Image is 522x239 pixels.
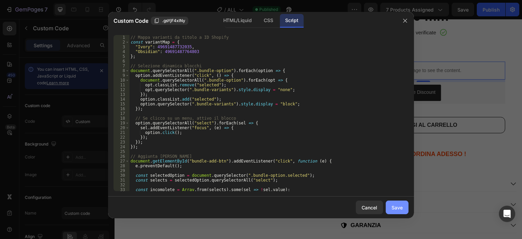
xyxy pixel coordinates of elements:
[280,14,303,28] div: Script
[114,73,129,78] div: 9
[236,203,267,210] p: GARANZIA
[114,135,129,140] div: 22
[114,154,129,159] div: 26
[114,68,129,73] div: 8
[114,87,129,92] div: 12
[275,103,343,110] div: AGGIUNGI AL CARRELLO
[114,49,129,54] div: 4
[114,45,129,49] div: 3
[114,159,129,164] div: 27
[114,64,129,68] div: 7
[236,33,264,39] div: Custom Code
[386,201,408,214] button: Save
[236,182,295,189] p: SPEDIZIONE RAPIDA
[114,106,129,111] div: 16
[236,161,276,169] p: DESCRIZIONE
[114,164,129,168] div: 28
[391,204,403,211] div: Save
[114,168,129,173] div: 29
[114,121,129,125] div: 19
[114,102,129,106] div: 15
[356,201,383,214] button: Cancel
[114,140,129,144] div: 23
[114,173,129,178] div: 30
[114,149,129,154] div: 25
[235,70,243,78] img: CIumv63twf4CEAE=.png
[227,23,252,34] div: €44,90
[227,98,391,114] button: AGGIUNGI AL CARRELLO
[227,48,391,55] p: Publish the page to see the content.
[114,116,129,121] div: 18
[114,183,129,187] div: 32
[114,78,129,83] div: 10
[114,125,129,130] div: 20
[249,70,321,77] div: Pumper Bundles Volume Discount
[114,54,129,59] div: 5
[258,14,278,28] div: CSS
[114,187,129,192] div: 33
[262,10,321,17] p: 140+ Recensioni verificate
[114,130,129,135] div: 21
[114,35,129,40] div: 1
[151,17,188,25] button: .gsYjF4xlNy
[362,204,377,211] div: Cancel
[114,144,129,149] div: 24
[114,92,129,97] div: 13
[114,17,148,25] span: Custom Code
[241,131,352,139] p: QUASI ESAURITO, ORDINA ADESSO !
[114,111,129,116] div: 17
[114,97,129,102] div: 14
[114,59,129,64] div: 6
[218,14,257,28] div: HTML/Liquid
[230,66,326,82] button: Pumper Bundles Volume Discount
[114,40,129,45] div: 2
[499,206,515,222] div: Open Intercom Messenger
[114,83,129,87] div: 11
[114,178,129,183] div: 31
[162,18,185,24] span: .gsYjF4xlNy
